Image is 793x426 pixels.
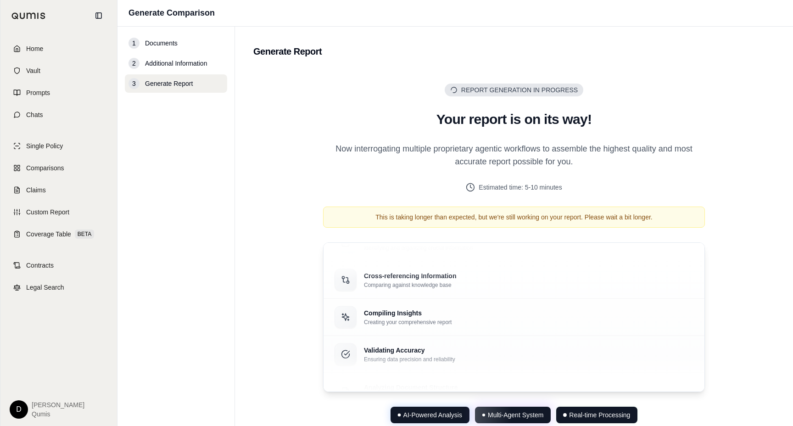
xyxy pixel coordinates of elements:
a: Comparisons [6,158,112,178]
span: Coverage Table [26,230,71,239]
a: Contracts [6,255,112,275]
p: Identifying and organizing crucial information [364,244,473,251]
a: Custom Report [6,202,112,222]
img: Qumis Logo [11,12,46,19]
p: Extracting Key Data Points [364,234,473,243]
span: Vault [26,66,40,75]
span: Home [26,44,43,53]
p: Now interrogating multiple proprietary agentic workflows to assemble the highest quality and most... [323,142,705,168]
button: Collapse sidebar [91,8,106,23]
span: Claims [26,185,46,195]
span: Chats [26,110,43,119]
p: Compiling Insights [364,308,452,317]
p: Cross-referencing Information [364,271,456,280]
a: Claims [6,180,112,200]
a: Single Policy [6,136,112,156]
a: Legal Search [6,277,112,297]
span: Additional Information [145,59,207,68]
span: AI-Powered Analysis [403,410,462,420]
span: Custom Report [26,207,69,217]
p: Analyzing Document Structure [364,382,476,392]
span: Prompts [26,88,50,97]
span: Real-time Processing [569,410,630,420]
div: D [10,400,28,419]
div: 1 [128,38,140,49]
span: Contracts [26,261,54,270]
span: Legal Search [26,283,64,292]
a: Home [6,39,112,59]
span: Documents [145,39,178,48]
h2: Your report is on its way! [323,111,705,128]
p: Comparing against knowledge base [364,281,456,288]
span: Generate Report [145,79,193,88]
a: Vault [6,61,112,81]
span: Qumis [32,409,84,419]
p: Creating your comprehensive report [364,318,452,325]
span: Multi-Agent System [488,410,543,420]
p: Ensuring data precision and reliability [364,355,455,363]
h1: Generate Comparison [128,6,215,19]
span: Single Policy [26,141,63,151]
span: Estimated time: 5-10 minutes [479,183,562,192]
a: Prompts [6,83,112,103]
span: BETA [75,230,94,239]
div: 3 [128,78,140,89]
span: Report Generation in Progress [461,85,578,95]
div: This is taking longer than expected, but we're still working on your report. Please wait a bit lo... [323,207,705,228]
span: Comparisons [26,163,64,173]
h2: Generate Report [253,45,775,58]
span: [PERSON_NAME] [32,400,84,409]
a: Coverage TableBETA [6,224,112,244]
div: 2 [128,58,140,69]
p: Validating Accuracy [364,345,455,354]
a: Chats [6,105,112,125]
